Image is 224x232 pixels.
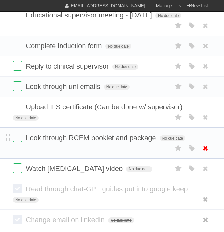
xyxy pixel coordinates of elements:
span: No due date [126,166,152,172]
span: No due date [13,115,39,121]
span: No due date [108,217,134,223]
span: No due date [13,197,39,203]
span: Change email on linkedin [26,216,106,224]
label: Done [13,215,22,224]
label: Done [13,81,22,91]
label: Star task [172,41,184,51]
label: Star task [172,163,184,174]
label: Star task [172,81,184,92]
label: Done [13,133,22,142]
span: No due date [112,64,138,70]
label: Star task [172,20,184,31]
span: Reply to clinical supervisor [26,62,110,70]
span: No due date [104,84,130,90]
label: Done [13,61,22,71]
span: Upload ILS certificate (Can be done w/ supervisor) [26,103,184,111]
span: No due date [105,44,131,49]
span: Look through uni emails [26,83,102,91]
label: Star task [172,112,184,123]
span: No due date [155,13,181,18]
label: Done [13,184,22,193]
span: Educational supervisor meeting - [DATE] [26,11,154,19]
span: Look through RCEM booklet and package [26,134,157,142]
label: Star task [172,143,184,154]
label: Done [13,102,22,111]
label: Done [13,41,22,50]
label: Done [13,10,22,19]
span: Read through chat-GPT guides put into google keep [26,185,189,193]
span: Watch [MEDICAL_DATA] video [26,165,124,173]
label: Done [13,163,22,173]
label: Star task [172,61,184,72]
span: No due date [160,135,185,141]
span: Complete induction form [26,42,103,50]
